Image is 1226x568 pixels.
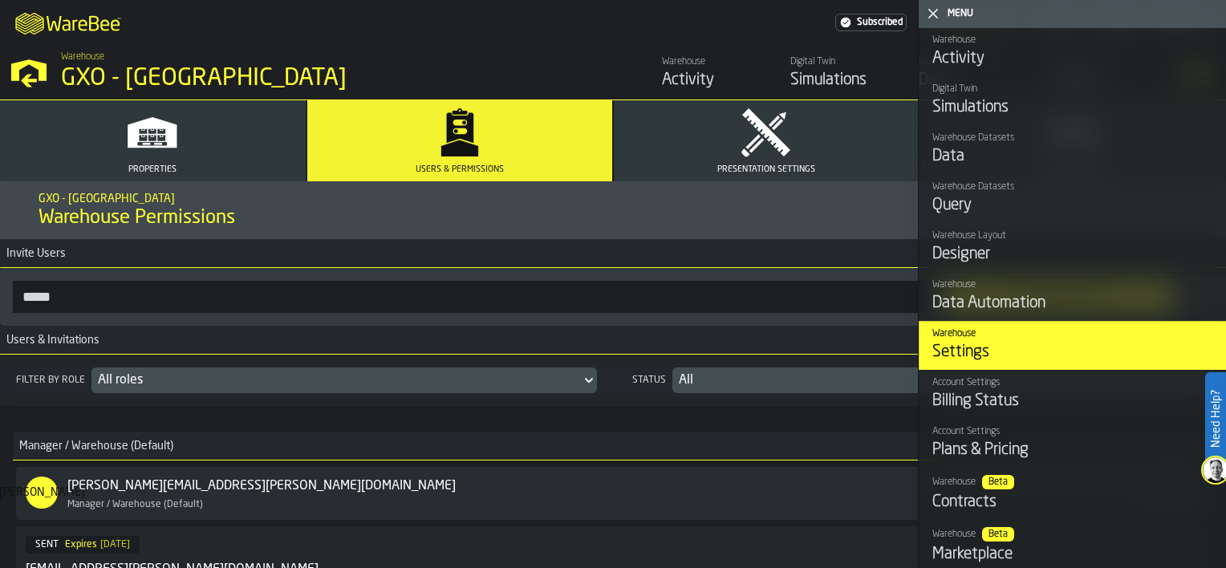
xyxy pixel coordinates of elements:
span: Presentation Settings [717,164,815,175]
div: GXO - [GEOGRAPHIC_DATA] [61,64,494,93]
span: Properties [128,164,177,175]
div: Activity [662,69,764,91]
div: Filter by role [13,375,88,386]
h2: Sub Title [39,189,1187,205]
div: StatusDropdownMenuValue-all [629,367,1213,393]
a: link-to-/wh/i/ae0cd702-8cb1-4091-b3be-0aee77957c79/feed/ [648,48,777,99]
div: Filter by roleDropdownMenuValue-all [13,367,597,393]
span: Users & Permissions [416,164,504,175]
div: Status [629,375,669,386]
div: Simulations [790,69,892,91]
div: DropdownMenuValue-all [98,371,574,390]
a: [PERSON_NAME][EMAIL_ADDRESS][PERSON_NAME][DOMAIN_NAME] [67,477,456,496]
div: Menu Subscription [835,14,907,31]
span: Subscribed [857,17,903,28]
div: [PERSON_NAME] [26,477,58,509]
span: Warehouse Permissions [39,205,235,231]
a: link-to-/wh/i/ae0cd702-8cb1-4091-b3be-0aee77957c79/settings/billing [835,14,907,31]
div: Digital Twin [790,56,892,67]
div: DropdownMenuValue-all [679,371,1191,390]
input: button-toolbar- [13,281,931,313]
span: Manager / Warehouse (Default) [13,440,173,452]
a: link-to-/wh/i/ae0cd702-8cb1-4091-b3be-0aee77957c79/simulations [777,48,905,99]
label: Need Help? [1207,374,1224,464]
div: Warehouse [662,56,764,67]
div: Updated: N/A Created: 03/09/2025, 14:49:55 [100,539,130,550]
a: link-to-/wh/i/ae0cd702-8cb1-4091-b3be-0aee77957c79/data [905,48,1033,99]
h3: title-section-Manager / Warehouse (Default) [13,432,1213,460]
span: Warehouse [61,51,104,63]
span: SENT [35,539,59,550]
div: Manager / Warehouse (Default) [67,499,507,510]
span: Expires [65,539,97,550]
